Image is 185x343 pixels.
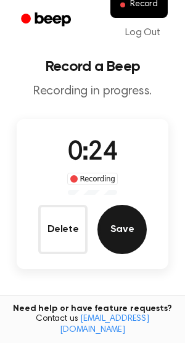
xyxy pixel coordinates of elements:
[7,314,178,336] span: Contact us
[68,140,117,166] span: 0:24
[67,173,118,185] div: Recording
[60,315,149,334] a: [EMAIL_ADDRESS][DOMAIN_NAME]
[10,59,175,74] h1: Record a Beep
[113,18,173,48] a: Log Out
[12,8,82,32] a: Beep
[97,205,147,254] button: Save Audio Record
[10,84,175,99] p: Recording in progress.
[38,205,88,254] button: Delete Audio Record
